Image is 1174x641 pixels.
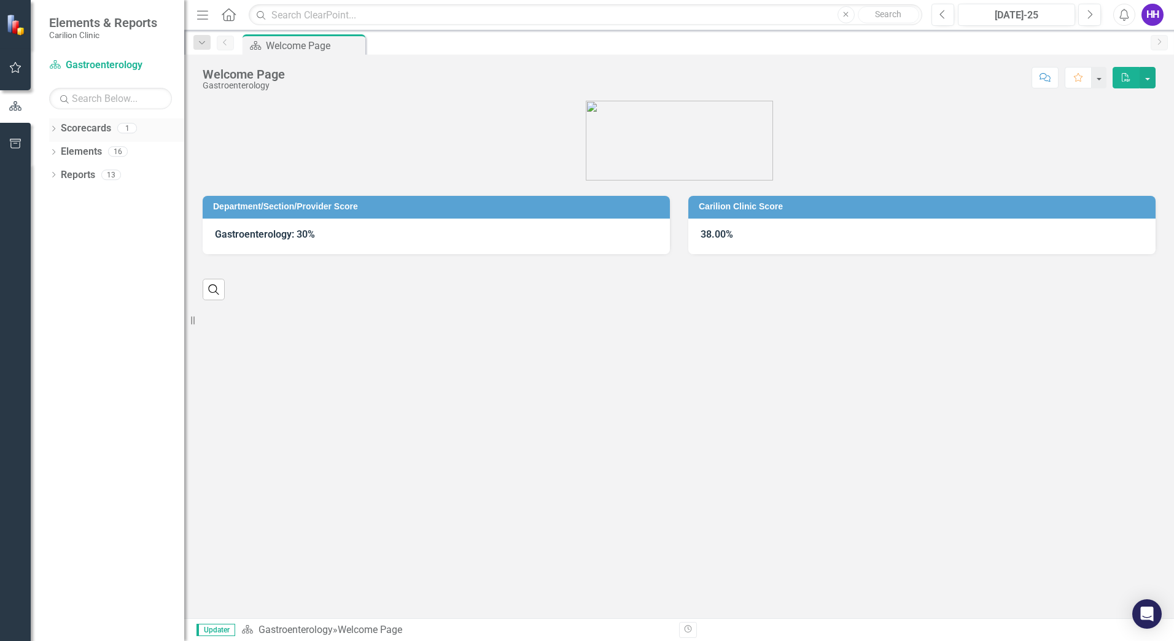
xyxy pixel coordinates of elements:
a: Gastroenterology [49,58,172,72]
input: Search Below... [49,88,172,109]
button: [DATE]-25 [958,4,1075,26]
h3: Department/Section/Provider Score [213,202,664,211]
div: Welcome Page [338,624,402,635]
img: carilion%20clinic%20logo%202.0.png [586,101,773,181]
div: Open Intercom Messenger [1132,599,1162,629]
span: Updater [196,624,235,636]
a: Reports [61,168,95,182]
a: Elements [61,145,102,159]
input: Search ClearPoint... [249,4,922,26]
div: [DATE]-25 [962,8,1071,23]
img: ClearPoint Strategy [6,14,28,36]
div: » [241,623,670,637]
div: Welcome Page [266,38,362,53]
div: Gastroenterology [203,81,285,90]
span: Search [875,9,901,19]
strong: 38.00% [701,228,733,240]
button: Search [858,6,919,23]
a: Gastroenterology [259,624,333,635]
div: 16 [108,147,128,157]
div: 13 [101,169,121,180]
small: Carilion Clinic [49,30,157,40]
strong: Gastroenterology: 30% [215,228,315,240]
div: Welcome Page [203,68,285,81]
div: 1 [117,123,137,134]
span: Elements & Reports [49,15,157,30]
h3: Carilion Clinic Score [699,202,1149,211]
button: HH [1141,4,1164,26]
a: Scorecards [61,122,111,136]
